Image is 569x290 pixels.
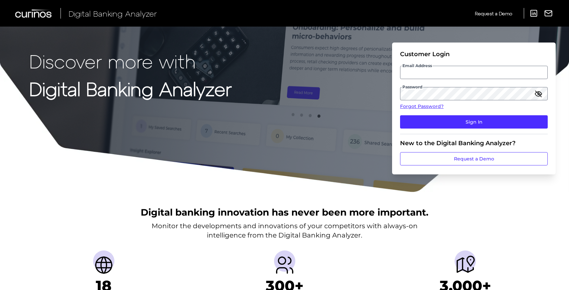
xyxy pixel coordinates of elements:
a: Request a Demo [400,152,548,165]
span: Email Address [402,63,433,68]
span: Request a Demo [475,11,512,16]
strong: Digital Banking Analyzer [29,77,232,100]
img: Providers [274,254,295,276]
div: Customer Login [400,50,548,58]
a: Request a Demo [475,8,512,19]
a: Forgot Password? [400,103,548,110]
img: Curinos [15,9,53,18]
button: Sign In [400,115,548,129]
p: Discover more with [29,50,232,71]
div: New to the Digital Banking Analyzer? [400,140,548,147]
h2: Digital banking innovation has never been more important. [141,206,428,219]
img: Countries [93,254,114,276]
span: Digital Banking Analyzer [69,9,157,18]
span: Password [402,84,423,90]
img: Journeys [455,254,476,276]
p: Monitor the developments and innovations of your competitors with always-on intelligence from the... [152,221,418,240]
